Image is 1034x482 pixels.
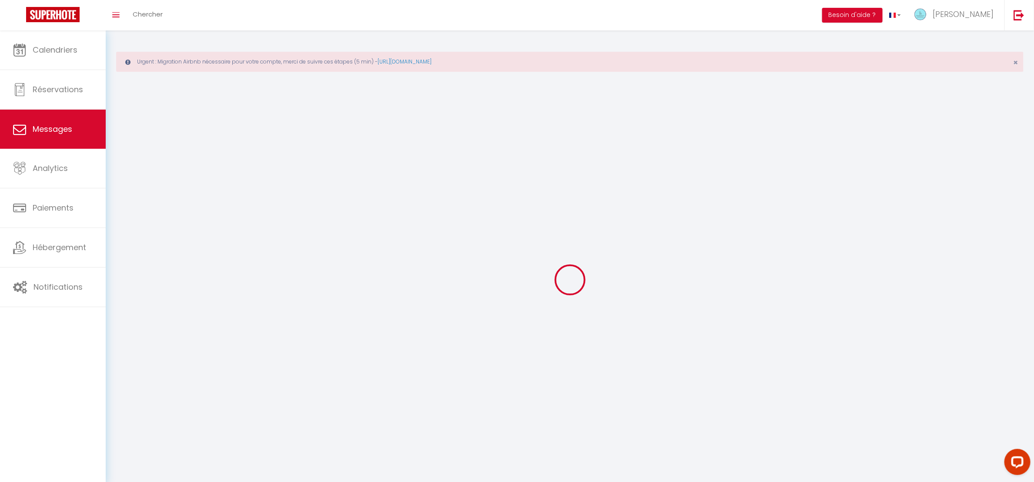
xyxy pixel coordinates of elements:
[133,10,163,19] span: Chercher
[933,9,994,20] span: [PERSON_NAME]
[33,44,77,55] span: Calendriers
[33,281,83,292] span: Notifications
[33,242,86,253] span: Hébergement
[1014,10,1024,20] img: logout
[1013,57,1018,68] span: ×
[378,58,432,65] a: [URL][DOMAIN_NAME]
[33,202,74,213] span: Paiements
[997,445,1034,482] iframe: LiveChat chat widget
[26,7,80,22] img: Super Booking
[116,52,1024,72] div: Urgent : Migration Airbnb nécessaire pour votre compte, merci de suivre ces étapes (5 min) -
[33,163,68,174] span: Analytics
[914,8,927,21] img: ...
[33,124,72,134] span: Messages
[33,84,83,95] span: Réservations
[822,8,883,23] button: Besoin d'aide ?
[1013,59,1018,67] button: Close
